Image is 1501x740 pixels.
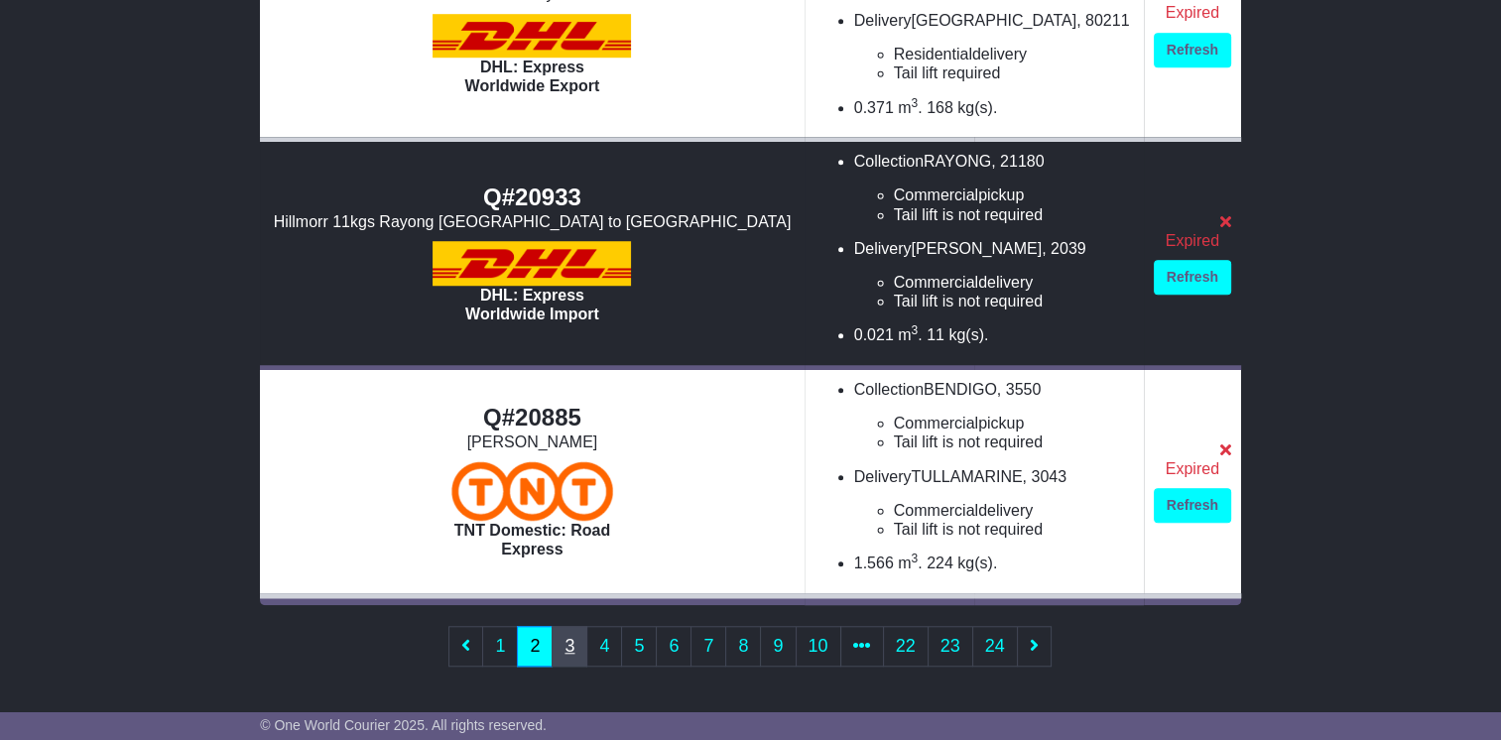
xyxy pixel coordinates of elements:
span: , 21180 [991,153,1044,170]
a: 7 [690,626,726,667]
span: 168 [927,99,953,116]
img: DHL: Express Worldwide Export [433,14,631,58]
span: 224 [927,555,953,571]
a: 23 [928,626,973,667]
div: [PERSON_NAME] [270,432,794,451]
span: , 3043 [1022,468,1065,485]
span: [GEOGRAPHIC_DATA] [911,12,1076,29]
span: Commercial [894,415,978,432]
li: Tail lift is not required [894,432,1134,451]
a: 1 [482,626,518,667]
li: Tail lift is not required [894,292,1134,310]
div: Hillmorr 11kgs Rayong [GEOGRAPHIC_DATA] to [GEOGRAPHIC_DATA] [270,212,794,231]
li: Tail lift is not required [894,520,1134,539]
li: Delivery [854,239,1134,311]
a: 6 [656,626,691,667]
span: 0.021 [854,326,894,343]
sup: 3 [911,96,918,110]
a: 9 [760,626,796,667]
li: Collection [854,152,1134,224]
sup: 3 [911,323,918,337]
li: Delivery [854,11,1134,83]
span: Commercial [894,274,978,291]
li: delivery [894,273,1134,292]
div: Expired [1154,231,1231,250]
span: [PERSON_NAME] [911,240,1042,257]
span: m . [898,99,922,116]
span: RAYONG [924,153,991,170]
span: , 3550 [997,381,1041,398]
a: 5 [621,626,657,667]
span: DHL: Express Worldwide Export [465,59,600,94]
a: 3 [552,626,587,667]
span: m . [898,555,922,571]
div: Expired [1154,459,1231,478]
div: Q#20885 [270,404,794,432]
li: Tail lift is not required [894,205,1134,224]
span: Residential [894,46,972,62]
span: kg(s). [957,99,997,116]
a: 2 [517,626,553,667]
li: Collection [854,380,1134,452]
span: © One World Courier 2025. All rights reserved. [260,717,547,733]
span: , 2039 [1042,240,1085,257]
div: Q#20933 [270,184,794,212]
li: Delivery [854,467,1134,540]
img: TNT Domestic: Road Express [451,461,613,521]
span: Commercial [894,186,978,203]
a: 10 [796,626,841,667]
a: 24 [972,626,1018,667]
li: pickup [894,185,1134,204]
div: Expired [1154,3,1231,22]
span: BENDIGO [924,381,997,398]
a: Refresh [1154,488,1231,523]
a: 8 [725,626,761,667]
span: TULLAMARINE [911,468,1022,485]
img: DHL: Express Worldwide Import [433,241,631,285]
li: Tail lift required [894,63,1134,82]
span: kg(s). [957,555,997,571]
a: Refresh [1154,260,1231,295]
span: DHL: Express Worldwide Import [465,287,599,322]
li: pickup [894,414,1134,432]
a: 22 [883,626,929,667]
a: 4 [586,626,622,667]
span: kg(s). [948,326,988,343]
li: delivery [894,45,1134,63]
span: 1.566 [854,555,894,571]
li: delivery [894,501,1134,520]
sup: 3 [911,552,918,565]
span: TNT Domestic: Road Express [454,522,610,557]
span: 11 [927,326,944,343]
span: Commercial [894,502,978,519]
a: Refresh [1154,33,1231,67]
span: 0.371 [854,99,894,116]
span: m . [898,326,922,343]
span: , 80211 [1076,12,1129,29]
